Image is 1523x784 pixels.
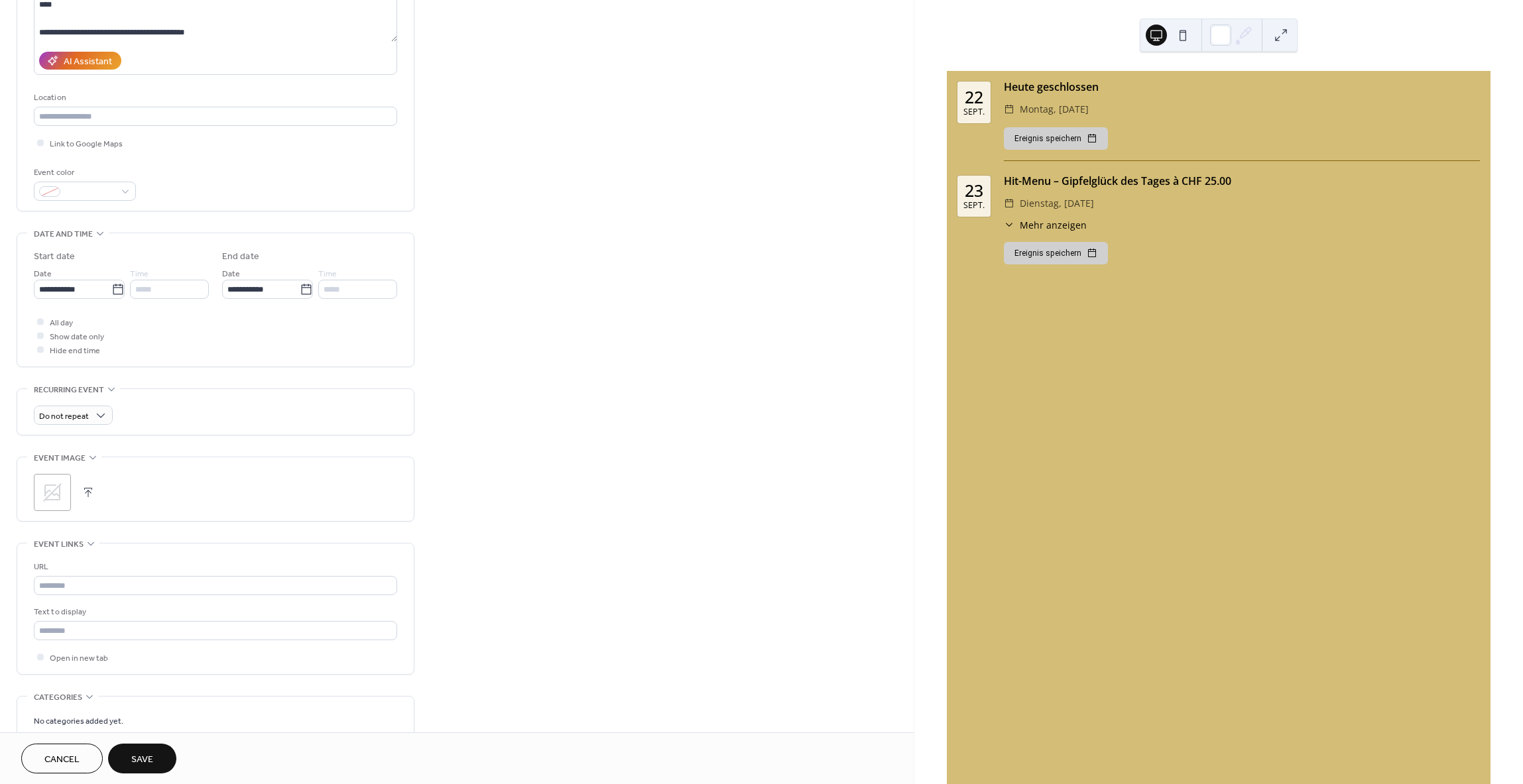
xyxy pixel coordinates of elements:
[1004,173,1480,189] div: Hit-Menu – Gipfelglück des Tages à CHF 25.00
[39,52,121,70] button: AI Assistant
[1020,218,1087,232] span: Mehr anzeigen
[34,250,75,264] div: Start date
[34,91,395,105] div: Location
[34,267,52,281] span: Date
[963,201,985,210] div: Sept.
[50,330,104,344] span: Show date only
[34,451,86,465] span: Event image
[34,714,123,728] span: No categories added yet.
[34,166,133,180] div: Event color
[130,267,149,281] span: Time
[1004,218,1014,232] div: ​
[34,605,395,619] div: Text to display
[34,383,104,397] span: Recurring event
[1004,101,1014,117] div: ​
[222,250,259,264] div: End date
[34,560,395,574] div: URL
[222,267,240,281] span: Date
[34,537,84,551] span: Event links
[64,55,112,69] div: AI Assistant
[965,89,983,105] div: 22
[963,108,985,117] div: Sept.
[34,691,82,704] span: Categories
[1004,218,1087,232] button: ​Mehr anzeigen
[50,316,73,330] span: All day
[1004,242,1108,264] button: Ereignis speichern
[34,474,71,511] div: ;
[34,227,93,241] span: Date and time
[318,267,337,281] span: Time
[50,344,100,358] span: Hide end time
[1020,101,1089,117] span: Montag, [DATE]
[21,744,103,773] button: Cancel
[108,744,176,773] button: Save
[44,753,80,767] span: Cancel
[1004,127,1108,150] button: Ereignis speichern
[1004,79,1480,95] div: Heute geschlossen
[39,409,89,424] span: Do not repeat
[50,651,108,665] span: Open in new tab
[131,753,153,767] span: Save
[1004,196,1014,211] div: ​
[1020,196,1094,211] span: Dienstag, [DATE]
[50,137,123,151] span: Link to Google Maps
[965,182,983,199] div: 23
